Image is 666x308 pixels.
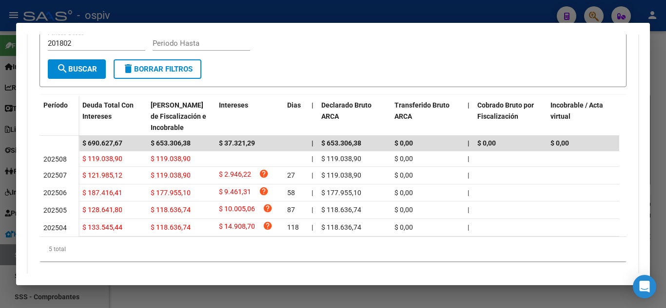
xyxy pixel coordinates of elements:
[321,223,361,231] span: $ 118.636,74
[550,101,603,120] span: Incobrable / Acta virtual
[151,206,191,214] span: $ 118.636,74
[82,206,122,214] span: $ 128.641,80
[43,189,67,197] span: 202506
[321,101,372,120] span: Declarado Bruto ARCA
[43,101,68,109] span: Período
[219,101,248,109] span: Intereses
[39,95,78,136] datatable-header-cell: Período
[468,223,469,231] span: |
[151,101,206,131] span: [PERSON_NAME] de Fiscalización e Incobrable
[468,189,469,197] span: |
[394,171,413,179] span: $ 0,00
[43,155,67,163] span: 202508
[259,169,269,179] i: help
[321,139,361,147] span: $ 653.306,38
[43,224,67,232] span: 202504
[287,171,295,179] span: 27
[82,101,134,120] span: Deuda Total Con Intereses
[151,171,191,179] span: $ 119.038,90
[122,63,134,74] mat-icon: delete
[151,223,191,231] span: $ 118.636,74
[547,95,620,138] datatable-header-cell: Incobrable / Acta virtual
[550,139,569,147] span: $ 0,00
[287,101,301,109] span: Dias
[48,59,106,79] button: Buscar
[312,139,313,147] span: |
[43,206,67,214] span: 202505
[57,63,68,74] mat-icon: search
[321,171,361,179] span: $ 119.038,90
[151,139,191,147] span: $ 653.306,38
[317,95,391,138] datatable-header-cell: Declarado Bruto ARCA
[468,155,469,163] span: |
[219,139,255,147] span: $ 37.321,29
[263,203,273,213] i: help
[321,155,361,163] span: $ 119.038,90
[114,59,201,79] button: Borrar Filtros
[477,101,534,120] span: Cobrado Bruto por Fiscalización
[464,95,473,138] datatable-header-cell: |
[57,65,97,73] span: Buscar
[287,189,295,197] span: 58
[82,171,122,179] span: $ 121.985,12
[468,206,469,214] span: |
[147,95,215,138] datatable-header-cell: Deuda Bruta Neto de Fiscalización e Incobrable
[394,139,413,147] span: $ 0,00
[312,206,313,214] span: |
[394,101,450,120] span: Transferido Bruto ARCA
[477,139,496,147] span: $ 0,00
[82,139,122,147] span: $ 690.627,67
[394,223,413,231] span: $ 0,00
[82,223,122,231] span: $ 133.545,44
[312,101,313,109] span: |
[287,223,299,231] span: 118
[122,65,193,73] span: Borrar Filtros
[473,95,547,138] datatable-header-cell: Cobrado Bruto por Fiscalización
[394,155,413,163] span: $ 0,00
[321,189,361,197] span: $ 177.955,10
[312,223,313,231] span: |
[283,95,308,138] datatable-header-cell: Dias
[321,206,361,214] span: $ 118.636,74
[394,206,413,214] span: $ 0,00
[633,275,656,298] div: Open Intercom Messenger
[468,101,470,109] span: |
[308,95,317,138] datatable-header-cell: |
[151,155,191,163] span: $ 119.038,90
[78,95,147,138] datatable-header-cell: Deuda Total Con Intereses
[259,186,269,196] i: help
[312,155,313,163] span: |
[219,186,251,199] span: $ 9.461,31
[219,221,255,234] span: $ 14.908,70
[468,171,469,179] span: |
[43,171,67,179] span: 202507
[391,95,464,138] datatable-header-cell: Transferido Bruto ARCA
[151,189,191,197] span: $ 177.955,10
[312,189,313,197] span: |
[394,189,413,197] span: $ 0,00
[39,237,627,261] div: 5 total
[263,221,273,231] i: help
[312,171,313,179] span: |
[82,189,122,197] span: $ 187.416,41
[82,155,122,163] span: $ 119.038,90
[219,169,251,182] span: $ 2.946,22
[215,95,283,138] datatable-header-cell: Intereses
[219,203,255,217] span: $ 10.005,06
[468,139,470,147] span: |
[287,206,295,214] span: 87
